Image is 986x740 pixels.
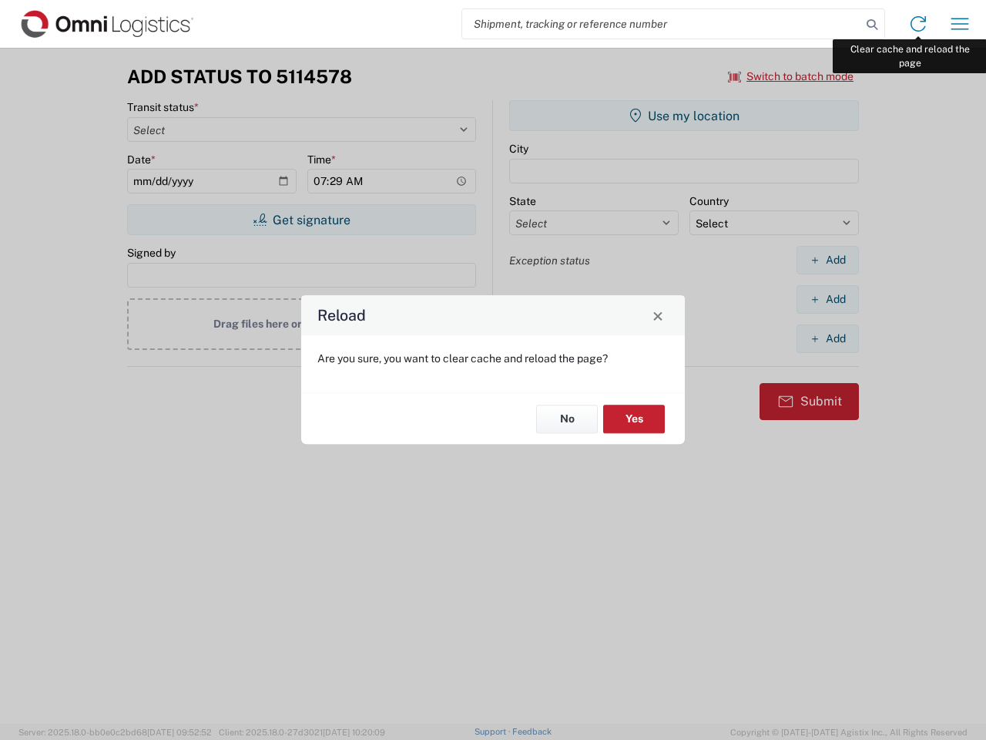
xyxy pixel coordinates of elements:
p: Are you sure, you want to clear cache and reload the page? [317,351,669,365]
input: Shipment, tracking or reference number [462,9,861,39]
button: No [536,405,598,433]
button: Close [647,304,669,326]
h4: Reload [317,304,366,327]
button: Yes [603,405,665,433]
